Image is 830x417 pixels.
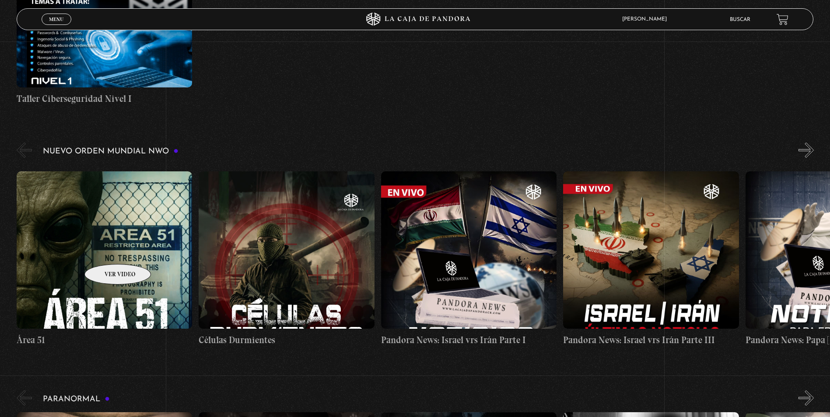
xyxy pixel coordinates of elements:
button: Next [798,390,814,406]
button: Next [798,142,814,158]
a: Área 51 [17,164,192,354]
span: Menu [49,17,63,22]
a: Buscar [730,17,750,22]
a: Pandora News: Israel vrs Irán Parte III [563,164,739,354]
h4: Pandora News: Israel vrs Irán Parte I [381,333,557,347]
h4: Células Durmientes [199,333,374,347]
h4: Taller Ciberseguridad Nivel I [17,92,192,106]
span: Cerrar [46,24,67,30]
a: Células Durmientes [199,164,374,354]
h4: Área 51 [17,333,192,347]
h3: Paranormal [43,395,110,403]
button: Previous [17,142,32,158]
span: [PERSON_NAME] [618,17,676,22]
a: Pandora News: Israel vrs Irán Parte I [381,164,557,354]
h3: Nuevo Orden Mundial NWO [43,147,179,156]
button: Previous [17,390,32,406]
h4: Pandora News: Israel vrs Irán Parte III [563,333,739,347]
a: View your shopping cart [777,14,788,25]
